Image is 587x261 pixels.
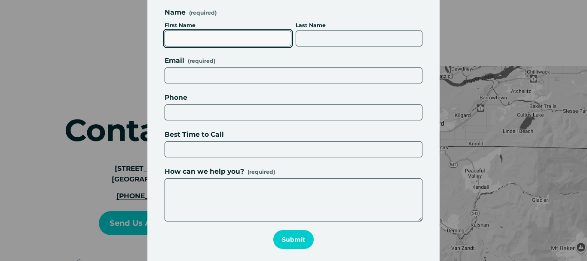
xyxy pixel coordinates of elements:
[189,10,217,15] span: (required)
[273,230,313,249] button: SubmitSubmit
[282,236,305,243] span: Submit
[165,92,187,103] span: Phone
[296,21,422,31] div: Last Name
[165,21,291,31] div: First Name
[165,166,244,177] span: How can we help you?
[165,129,224,140] span: Best Time to Call
[165,55,184,66] span: Email
[248,168,275,176] span: (required)
[188,57,215,65] span: (required)
[165,7,186,18] span: Name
